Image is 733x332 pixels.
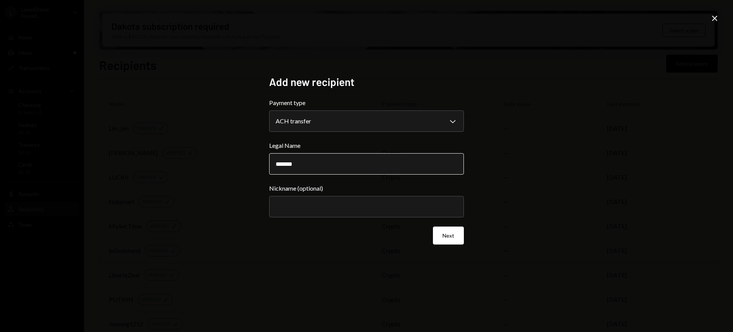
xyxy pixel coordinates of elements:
[269,98,464,107] label: Payment type
[269,141,464,150] label: Legal Name
[269,110,464,132] button: Payment type
[269,74,464,89] h2: Add new recipient
[269,184,464,193] label: Nickname (optional)
[433,227,464,245] button: Next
